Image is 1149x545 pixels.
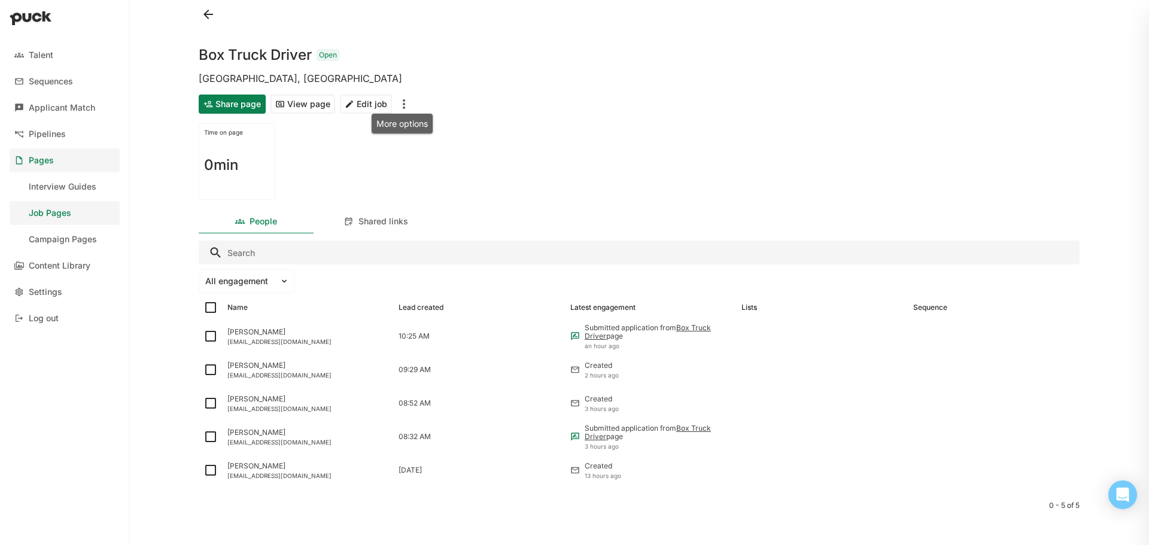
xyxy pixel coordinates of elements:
div: Open Intercom Messenger [1108,480,1137,509]
h1: Box Truck Driver [199,48,312,62]
div: Created [585,395,619,403]
div: 08:32 AM [399,433,431,441]
div: Lists [741,303,757,312]
button: View page [270,95,335,114]
div: Name [227,303,248,312]
input: Search [199,240,1080,264]
a: Sequences [10,69,120,93]
div: Lead created [399,303,443,312]
div: [EMAIL_ADDRESS][DOMAIN_NAME] [227,439,389,446]
div: More options [372,114,433,133]
a: Content Library [10,254,120,278]
a: Job Pages [10,201,120,225]
div: [EMAIL_ADDRESS][DOMAIN_NAME] [227,372,389,379]
div: People [250,217,277,227]
div: Talent [29,50,53,60]
div: [GEOGRAPHIC_DATA], [GEOGRAPHIC_DATA] [199,72,1080,85]
div: Pages [29,156,54,166]
div: [PERSON_NAME] [227,328,389,336]
div: 3 hours ago [585,405,619,412]
div: Job Pages [29,208,71,218]
h1: 0min [204,158,238,172]
div: 2 hours ago [585,372,619,379]
a: Applicant Match [10,96,120,120]
div: [EMAIL_ADDRESS][DOMAIN_NAME] [227,338,389,345]
div: Campaign Pages [29,235,97,245]
div: Open [319,51,337,59]
div: an hour ago [585,342,732,349]
div: 3 hours ago [585,443,732,450]
div: Content Library [29,261,90,271]
div: [EMAIL_ADDRESS][DOMAIN_NAME] [227,405,389,412]
div: 10:25 AM [399,332,430,340]
button: More options [397,95,411,114]
button: Edit job [340,95,392,114]
div: Submitted application from page [585,424,732,442]
div: 09:29 AM [399,366,431,374]
div: Created [585,462,621,470]
div: Log out [29,313,59,324]
div: 13 hours ago [585,472,621,479]
div: Sequences [29,77,73,87]
a: Settings [10,280,120,304]
div: [EMAIL_ADDRESS][DOMAIN_NAME] [227,472,389,479]
div: [PERSON_NAME] [227,395,389,403]
a: Box Truck Driver [585,424,711,441]
div: Shared links [358,217,408,227]
div: 08:52 AM [399,399,431,407]
a: Talent [10,43,120,67]
div: Created [585,361,619,370]
div: Time on page [204,129,270,136]
div: [PERSON_NAME] [227,462,389,470]
div: Interview Guides [29,182,96,192]
div: Sequence [913,303,947,312]
a: Pipelines [10,122,120,146]
a: Interview Guides [10,175,120,199]
div: 0 - 5 of 5 [199,501,1080,510]
a: Campaign Pages [10,227,120,251]
div: [PERSON_NAME] [227,361,389,370]
div: [DATE] [399,466,422,474]
div: [PERSON_NAME] [227,428,389,437]
div: Settings [29,287,62,297]
a: Pages [10,148,120,172]
div: Pipelines [29,129,66,139]
a: Box Truck Driver [585,323,711,340]
div: Latest engagement [570,303,636,312]
div: Submitted application from page [585,324,732,341]
div: Applicant Match [29,103,95,113]
button: Share page [199,95,266,114]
